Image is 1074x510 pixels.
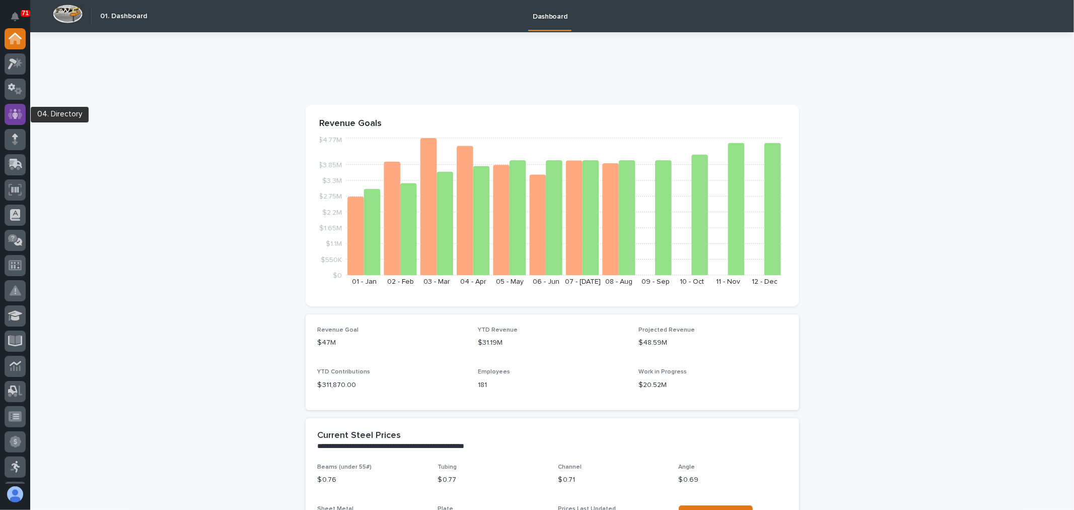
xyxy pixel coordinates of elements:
[318,161,342,168] tspan: $3.85M
[558,464,582,470] span: Channel
[478,338,626,348] p: $31.19M
[318,327,359,333] span: Revenue Goal
[319,225,342,232] tspan: $1.65M
[641,278,669,285] text: 09 - Sep
[438,464,457,470] span: Tubing
[638,327,695,333] span: Projected Revenue
[478,369,510,375] span: Employees
[100,12,147,21] h2: 01. Dashboard
[638,369,687,375] span: Work in Progress
[423,278,450,285] text: 03 - Mar
[438,475,546,485] p: $ 0.77
[319,193,342,200] tspan: $2.75M
[679,475,787,485] p: $ 0.69
[322,209,342,216] tspan: $2.2M
[333,272,342,279] tspan: $0
[318,380,466,391] p: $ 311,870.00
[5,6,26,27] button: Notifications
[321,256,342,263] tspan: $550K
[318,475,426,485] p: $ 0.76
[318,369,371,375] span: YTD Contributions
[558,475,667,485] p: $ 0.71
[351,278,376,285] text: 01 - Jan
[564,278,600,285] text: 07 - [DATE]
[478,327,518,333] span: YTD Revenue
[13,12,26,28] div: Notifications71
[5,484,26,505] button: users-avatar
[318,338,466,348] p: $47M
[53,5,83,23] img: Workspace Logo
[680,278,704,285] text: 10 - Oct
[605,278,632,285] text: 08 - Aug
[752,278,777,285] text: 12 - Dec
[320,118,785,130] p: Revenue Goals
[322,177,342,184] tspan: $3.3M
[22,10,29,17] p: 71
[326,240,342,247] tspan: $1.1M
[679,464,695,470] span: Angle
[478,380,626,391] p: 181
[460,278,486,285] text: 04 - Apr
[716,278,740,285] text: 11 - Nov
[638,338,787,348] p: $48.59M
[533,278,559,285] text: 06 - Jun
[387,278,414,285] text: 02 - Feb
[496,278,524,285] text: 05 - May
[318,430,401,441] h2: Current Steel Prices
[638,380,787,391] p: $20.52M
[318,464,372,470] span: Beams (under 55#)
[318,137,342,144] tspan: $4.77M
